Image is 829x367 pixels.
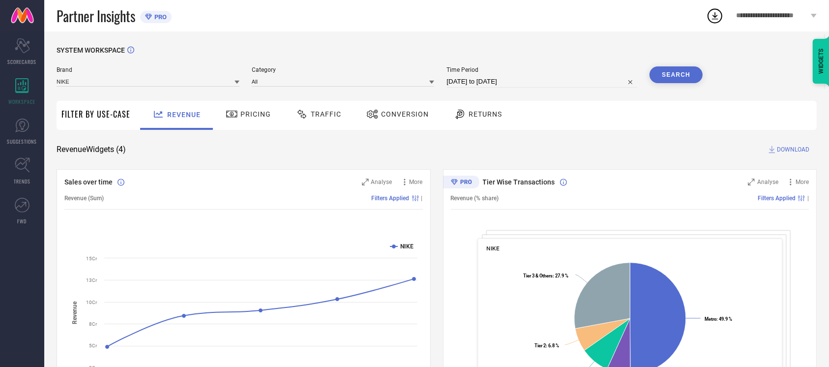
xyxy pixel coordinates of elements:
span: More [410,179,423,185]
span: Sales over time [64,178,113,186]
text: 8Cr [89,321,97,327]
tspan: Revenue [71,301,78,324]
span: Analyse [757,179,778,185]
span: PRO [152,13,167,21]
span: Filters Applied [758,195,796,202]
span: Tier Wise Transactions [483,178,555,186]
text: 13Cr [86,277,97,283]
text: : 6.8 % [534,343,559,348]
svg: Zoom [362,179,369,185]
text: 5Cr [89,343,97,348]
span: Revenue (Sum) [64,195,104,202]
span: SCORECARDS [8,58,37,65]
span: Returns [469,110,502,118]
span: Brand [57,66,239,73]
div: Open download list [706,7,724,25]
span: Filters Applied [372,195,410,202]
span: NIKE [486,245,499,252]
text: : 27.9 % [523,273,568,278]
span: More [796,179,809,185]
text: : 49.9 % [705,316,732,322]
text: 10Cr [86,300,97,305]
span: DOWNLOAD [777,145,809,154]
div: Premium [443,176,479,190]
span: Pricing [240,110,271,118]
button: Search [650,66,703,83]
span: SUGGESTIONS [7,138,37,145]
span: | [807,195,809,202]
span: Filter By Use-Case [61,108,130,120]
span: Partner Insights [57,6,135,26]
span: Traffic [311,110,341,118]
span: Category [252,66,435,73]
span: Revenue [167,111,201,119]
span: | [421,195,423,202]
span: WORKSPACE [9,98,36,105]
span: Revenue Widgets ( 4 ) [57,145,126,154]
text: 15Cr [86,256,97,261]
tspan: Metro [705,316,716,322]
input: Select time period [446,76,637,88]
span: SYSTEM WORKSPACE [57,46,125,54]
tspan: Tier 3 & Others [523,273,553,278]
span: Conversion [381,110,429,118]
span: TRENDS [14,178,30,185]
tspan: Tier 2 [534,343,546,348]
span: Revenue (% share) [451,195,499,202]
text: NIKE [400,243,414,250]
svg: Zoom [748,179,755,185]
span: Analyse [371,179,392,185]
span: Time Period [446,66,637,73]
span: FWD [18,217,27,225]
